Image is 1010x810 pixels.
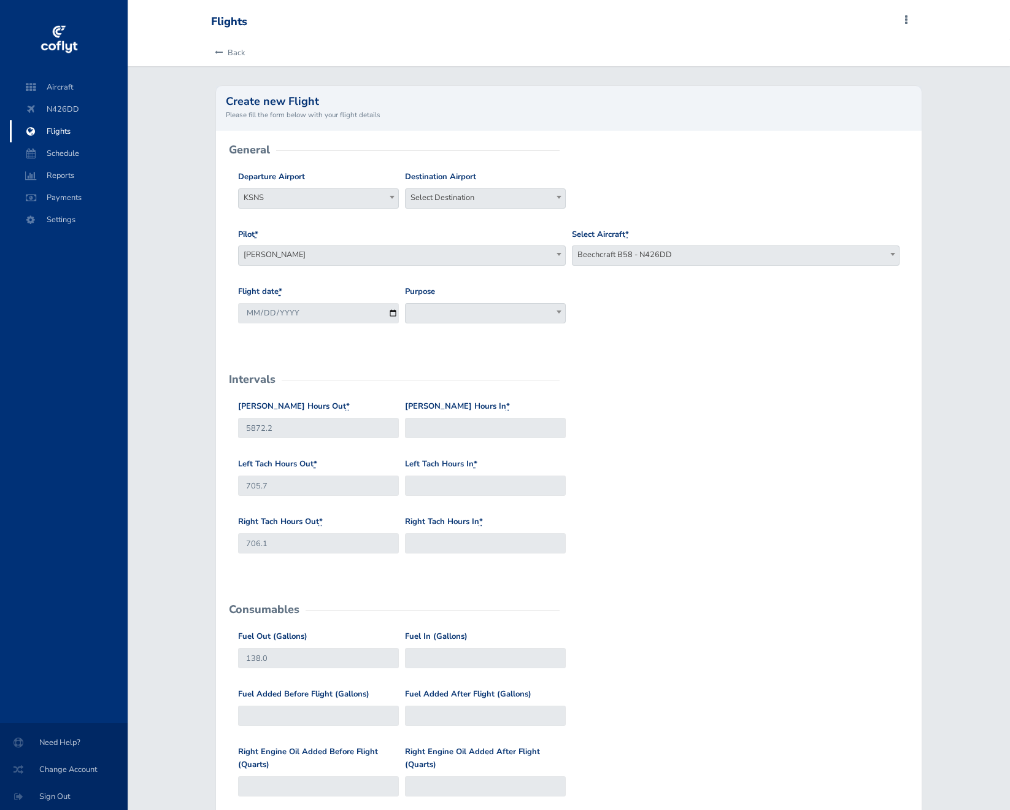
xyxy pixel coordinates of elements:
label: Right Engine Oil Added After Flight (Quarts) [405,746,566,771]
span: Beechcraft B58 - N426DD [572,245,900,266]
label: Right Tach Hours In [405,515,483,528]
span: Reports [22,164,115,187]
a: Back [211,39,245,66]
span: N426DD [22,98,115,120]
span: Settings [22,209,115,231]
span: Beechcraft B58 - N426DD [572,246,899,263]
label: [PERSON_NAME] Hours In [405,400,510,413]
span: KSNS [239,189,398,206]
label: Fuel Out (Gallons) [238,630,307,643]
h2: General [229,144,270,155]
abbr: required [625,229,629,240]
span: Sign Out [15,785,113,808]
span: Aircraft [22,76,115,98]
label: Purpose [405,285,435,298]
label: Select Aircraft [572,228,629,241]
h2: Consumables [229,604,299,615]
abbr: required [255,229,258,240]
h2: Create new Flight [226,96,912,107]
abbr: required [474,458,477,469]
label: Destination Airport [405,171,476,183]
label: Left Tach Hours Out [238,458,317,471]
label: Fuel In (Gallons) [405,630,468,643]
label: [PERSON_NAME] Hours Out [238,400,350,413]
abbr: required [506,401,510,412]
label: Flight date [238,285,282,298]
span: Schedule [22,142,115,164]
label: Pilot [238,228,258,241]
small: Please fill the form below with your flight details [226,109,912,120]
span: Payments [22,187,115,209]
label: Fuel Added After Flight (Gallons) [405,688,531,701]
span: Select Destination [405,188,566,209]
span: Change Account [15,758,113,781]
span: Need Help? [15,731,113,754]
abbr: required [314,458,317,469]
label: Left Tach Hours In [405,458,477,471]
abbr: required [346,401,350,412]
span: KSNS [238,188,399,209]
span: Chris Heger [238,245,566,266]
img: coflyt logo [39,21,79,58]
abbr: required [279,286,282,297]
h2: Intervals [229,374,276,385]
span: Chris Heger [239,246,565,263]
abbr: required [319,516,323,527]
label: Right Engine Oil Added Before Flight (Quarts) [238,746,399,771]
div: Flights [211,15,247,29]
span: Flights [22,120,115,142]
label: Departure Airport [238,171,305,183]
label: Fuel Added Before Flight (Gallons) [238,688,369,701]
span: Select Destination [406,189,565,206]
abbr: required [479,516,483,527]
label: Right Tach Hours Out [238,515,323,528]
